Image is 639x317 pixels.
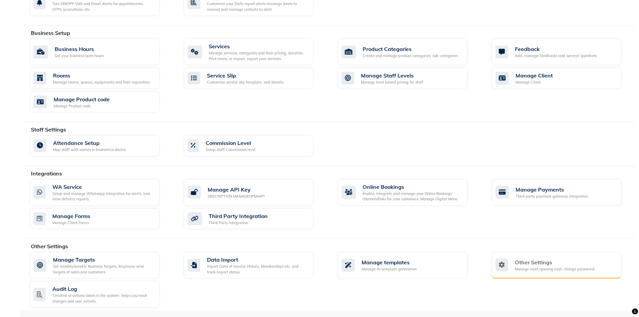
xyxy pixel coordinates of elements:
[492,179,636,206] a: Manage PaymentsThird party payment gateway integration
[52,212,90,220] div: Manage Forms
[363,53,458,59] div: Create and manage product categories, sub-categories
[184,179,328,206] a: Manage API KeyDESCRIPTION.MANAGEOPENAPI
[30,208,174,229] a: Manage FormsManage Client Forms
[338,68,482,89] a: Manage Staff LevelsManage level based pricing for staff
[30,39,174,65] a: Business HoursSet your business open hours
[209,220,268,226] div: Third Party Integration
[209,42,308,50] div: Services
[53,80,150,85] div: Manage rooms, spaces, equipments and their capacities.
[209,212,268,220] div: Third Party Integration
[515,53,597,59] div: Add, manage feedbacks and surveys' questions
[515,266,595,272] div: Manage reset opening cash, change password.
[52,1,154,12] div: Turn ON/OFF SMS and Email Alerts for appointments, OTPs, promotions, etc.
[516,194,588,199] div: Third party payment gateway integration
[52,293,154,304] div: Timeline of actions taken in the system- helps you track changes and user activity.
[515,258,595,266] div: Other Settings
[207,71,284,80] div: Service Slip
[53,147,126,153] div: Map staff with names in biometrics device
[184,208,328,229] a: Third Party IntegrationThird Party Integration
[54,103,110,109] div: Manage Product code
[363,45,458,53] div: Product Categories
[184,39,328,65] a: ServicesManage services, categories and their pricing, duration. Print menu, or import, export yo...
[516,71,553,80] div: Manage Client
[338,179,482,206] a: Online BookingsEnable, integrate and manage your Online Bookings channels/links for your customer...
[516,186,588,194] div: Manage Payments
[30,68,174,89] a: RoomsManage rooms, spaces, equipments and their capacities.
[53,139,126,147] div: Attendance Setup
[363,191,462,202] div: Enable, integrate and manage your Online Bookings channels/links for your customers. Manage Digit...
[55,45,104,53] div: Business Hours
[492,39,636,65] a: FeedbackAdd, manage feedbacks and surveys' questions
[208,186,265,194] div: Manage API Key
[53,264,154,275] div: Set monthly/weekly Business Targets, Employee wise targets of sales and customers
[492,68,636,89] a: Manage ClientManage Client
[184,252,328,278] a: Data ImportImport Data of Service History, Memberships etc. and track import status.
[52,285,154,293] div: Audit Log
[52,191,154,202] div: Setup and manage Whatsapp Integration for alerts, and view delivery reports.
[362,266,417,272] div: Manage AI template generation
[207,264,308,275] div: Import Data of Service History, Memberships etc. and track import status.
[54,95,110,103] div: Manage Product code
[52,183,154,191] div: WA Service
[30,281,174,308] a: Audit LogTimeline of actions taken in the system- helps you track changes and user activity.
[361,71,423,80] div: Manage Staff Levels
[52,220,90,226] div: Manage Client Forms
[206,147,256,153] div: Setup staff Commission level
[184,135,328,156] a: Commission LevelSetup staff Commission level
[53,71,150,80] div: Rooms
[30,179,174,206] a: WA ServiceSetup and manage Whatsapp Integration for alerts, and view delivery reports.
[516,80,553,85] div: Manage Client
[363,183,462,191] div: Online Bookings
[30,92,174,113] a: Manage Product codeManage Product code
[206,139,256,147] div: Commission Level
[492,252,636,278] a: Other SettingsManage reset opening cash, change password.
[515,45,597,53] div: Feedback
[208,194,265,199] div: DESCRIPTION.MANAGEOPENAPI
[55,53,104,59] div: Set your business open hours
[207,1,308,12] div: Customize your Daily report alerts message (stats to receive) and manage contacts to alert.
[53,256,154,264] div: Manage Targets
[207,80,284,85] div: Customize service slip template, and details.
[338,39,482,65] a: Product CategoriesCreate and manage product categories, sub-categories
[362,258,417,266] div: Manage templates
[361,80,423,85] div: Manage level based pricing for staff
[209,50,308,61] div: Manage services, categories and their pricing, duration. Print menu, or import, export your servi...
[184,68,328,89] a: Service SlipCustomize service slip template, and details.
[30,135,174,156] a: Attendance SetupMap staff with names in biometrics device
[34,288,46,301] img: check-list.png
[207,256,308,264] div: Data Import
[30,252,174,278] a: Manage TargetsSet monthly/weekly Business Targets, Employee wise targets of sales and customers
[338,252,482,278] a: Manage templatesManage AI template generation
